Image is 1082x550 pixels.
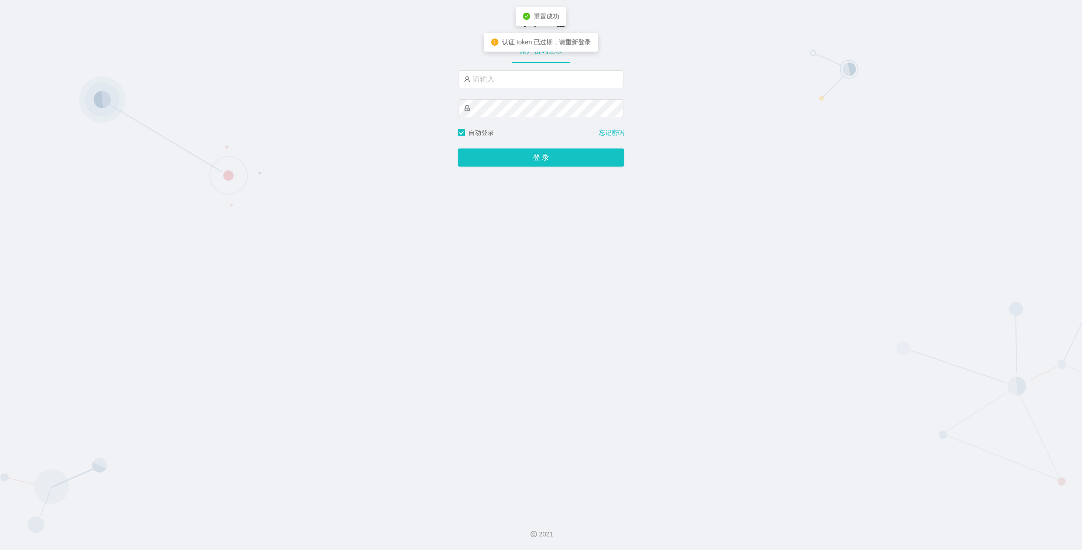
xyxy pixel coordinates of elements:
i: 图标：check-circle [523,13,530,20]
a: 忘记密码 [599,128,624,138]
i: 图标：感叹号圆圈 [491,38,498,46]
span: 自动登录 [465,129,498,136]
span: 重置成功 [534,13,559,20]
button: 登 录 [458,148,624,167]
i: 图标： 用户 [464,76,470,82]
font: 2021 [539,531,553,538]
input: 请输入 [459,70,623,88]
span: 认证 token 已过期，请重新登录 [502,38,591,46]
i: 图标： 锁 [464,105,470,111]
i: 图标： 版权所有 [531,531,537,537]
